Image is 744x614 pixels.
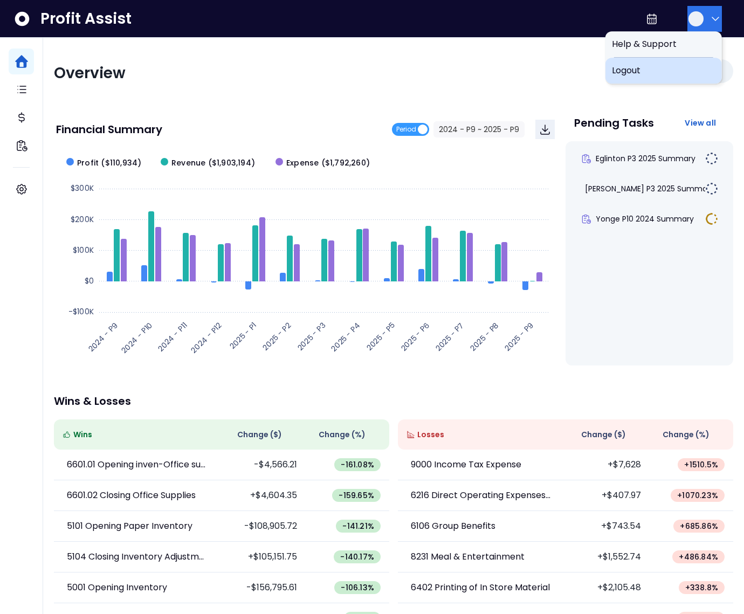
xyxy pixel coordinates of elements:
[467,320,501,353] text: 2025 - P8
[566,542,650,572] td: +$1,552.74
[705,182,718,195] img: Not yet Started
[596,153,695,164] span: Eglinton P3 2025 Summary
[433,121,525,137] button: 2024 - P9 ~ 2025 - P9
[71,183,94,194] text: $300K
[286,157,370,169] span: Expense ($1,792,260)
[411,581,550,594] p: 6402 Printing of In Store Material
[260,320,293,353] text: 2025 - P2
[705,212,718,225] img: In Progress
[680,521,718,532] span: + 685.86 %
[676,113,725,133] button: View all
[684,459,718,470] span: + 1510.5 %
[189,320,224,355] text: 2024 - P12
[566,480,650,511] td: +$407.97
[679,551,718,562] span: + 486.84 %
[54,396,733,406] p: Wins & Losses
[433,320,466,353] text: 2025 - P7
[612,38,715,51] span: Help & Support
[411,550,525,563] p: 8231 Meal & Entertainment
[411,458,521,471] p: 9000 Income Tax Expense
[396,123,416,136] span: Period
[342,521,374,532] span: -141.21 %
[705,152,718,165] img: Not yet Started
[73,429,92,440] span: Wins
[85,275,94,286] text: $0
[341,582,374,593] span: -106.13 %
[612,64,715,77] span: Logout
[67,520,192,533] p: 5101 Opening Paper Inventory
[222,450,306,480] td: -$4,566.21
[398,320,432,353] text: 2025 - P6
[86,320,120,354] text: 2024 - P9
[54,63,126,84] span: Overview
[119,320,155,355] text: 2024 - P10
[40,9,132,29] span: Profit Assist
[222,511,306,542] td: -$108,905.72
[227,320,259,351] text: 2025 - P1
[67,581,167,594] p: 5001 Opening Inventory
[663,429,709,440] span: Change (%)
[566,511,650,542] td: +$743.54
[585,183,714,194] span: [PERSON_NAME] P3 2025 Summary
[155,320,189,354] text: 2024 - P11
[319,429,366,440] span: Change (%)
[685,118,716,128] span: View all
[685,582,718,593] span: + 338.8 %
[222,572,306,603] td: -$156,795.61
[71,214,94,225] text: $200K
[417,429,444,440] span: Losses
[237,429,282,440] span: Change ( $ )
[77,157,141,169] span: Profit ($110,934)
[535,120,555,139] button: Download
[566,450,650,480] td: +$7,628
[67,550,209,563] p: 5104 Closing Inventory Adjustment Pa
[677,490,718,501] span: + 1070.23 %
[364,320,397,353] text: 2025 - P5
[73,245,94,256] text: $100K
[222,542,306,572] td: +$105,151.75
[341,459,374,470] span: -161.08 %
[222,480,306,511] td: +$4,604.35
[295,320,328,353] text: 2025 - P3
[411,520,495,533] p: 6106 Group Benefits
[68,306,94,317] text: -$100K
[329,320,363,354] text: 2025 - P4
[340,551,374,562] span: -140.17 %
[67,458,209,471] p: 6601.01 Opening inven-Office supplies
[67,489,196,502] p: 6601.02 Closing Office Supplies
[574,118,654,128] p: Pending Tasks
[56,124,162,135] p: Financial Summary
[171,157,255,169] span: Revenue ($1,903,194)
[566,572,650,603] td: +$2,105.48
[581,429,626,440] span: Change ( $ )
[502,320,536,353] text: 2025 - P9
[339,490,374,501] span: -159.65 %
[411,489,553,502] p: 6216 Direct Operating Expenses-other
[596,213,694,224] span: Yonge P10 2024 Summary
